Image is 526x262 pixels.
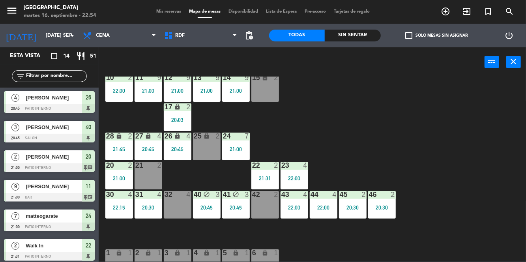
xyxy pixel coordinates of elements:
[405,32,468,39] label: Solo mesas sin asignar
[24,12,96,20] div: martes 16. septiembre - 22:54
[63,52,69,61] span: 14
[164,146,191,152] div: 20:45
[165,249,165,256] div: 3
[405,32,412,39] span: check_box_outline_blank
[105,88,133,94] div: 22:00
[16,71,25,81] i: filter_list
[274,74,279,81] div: 2
[165,133,165,140] div: 26
[174,249,181,256] i: lock
[185,9,225,14] span: Mapa de mesas
[203,191,210,198] i: block
[262,249,268,256] i: lock
[26,241,82,250] span: Walk In
[193,205,221,210] div: 20:45
[303,191,308,198] div: 4
[135,162,136,169] div: 21
[11,242,19,250] span: 2
[186,133,191,140] div: 4
[215,133,220,140] div: 2
[186,249,191,256] div: 1
[203,249,210,256] i: lock
[332,191,337,198] div: 4
[274,191,279,198] div: 2
[485,56,499,68] button: power_input
[505,7,514,16] i: search
[135,146,162,152] div: 20:45
[6,5,18,19] button: menu
[49,51,59,61] i: crop_square
[269,30,325,41] div: Todas
[174,133,181,139] i: lock
[203,133,210,139] i: lock
[128,133,133,140] div: 2
[303,162,308,169] div: 4
[157,162,162,169] div: 2
[26,212,82,220] span: matteogarate
[157,74,162,81] div: 9
[11,153,19,161] span: 2
[361,191,366,198] div: 2
[330,9,374,14] span: Tarjetas de regalo
[26,123,82,131] span: [PERSON_NAME]
[96,33,110,38] span: Cena
[128,191,133,198] div: 4
[135,74,136,81] div: 11
[245,31,254,40] span: pending_actions
[26,153,82,161] span: [PERSON_NAME]
[186,191,191,198] div: 4
[215,74,220,81] div: 9
[193,88,221,94] div: 21:00
[164,117,191,123] div: 20:03
[311,191,311,198] div: 44
[135,205,162,210] div: 20:30
[157,249,162,256] div: 1
[509,57,519,66] i: close
[262,74,268,81] i: lock
[165,103,165,110] div: 17
[245,191,249,198] div: 3
[86,182,91,191] span: 11
[90,52,96,61] span: 51
[157,133,162,140] div: 4
[339,205,367,210] div: 20:30
[174,103,181,110] i: lock
[222,146,250,152] div: 21:00
[274,162,279,169] div: 2
[26,94,82,102] span: [PERSON_NAME]
[135,249,136,256] div: 2
[262,9,301,14] span: Lista de Espera
[232,249,239,256] i: lock
[441,7,450,16] i: add_circle_outline
[310,205,337,210] div: 22:00
[86,122,91,132] span: 40
[6,5,18,17] i: menu
[164,88,191,94] div: 21:00
[175,33,185,38] span: RDF
[145,133,152,139] i: lock
[165,74,165,81] div: 12
[116,249,122,256] i: lock
[505,31,514,40] i: power_settings_new
[116,133,122,139] i: lock
[245,74,249,81] div: 9
[67,31,77,40] i: arrow_drop_down
[281,162,282,169] div: 23
[225,9,262,14] span: Disponibilidad
[281,191,282,198] div: 43
[368,205,396,210] div: 20:30
[11,183,19,191] span: 9
[186,74,191,81] div: 9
